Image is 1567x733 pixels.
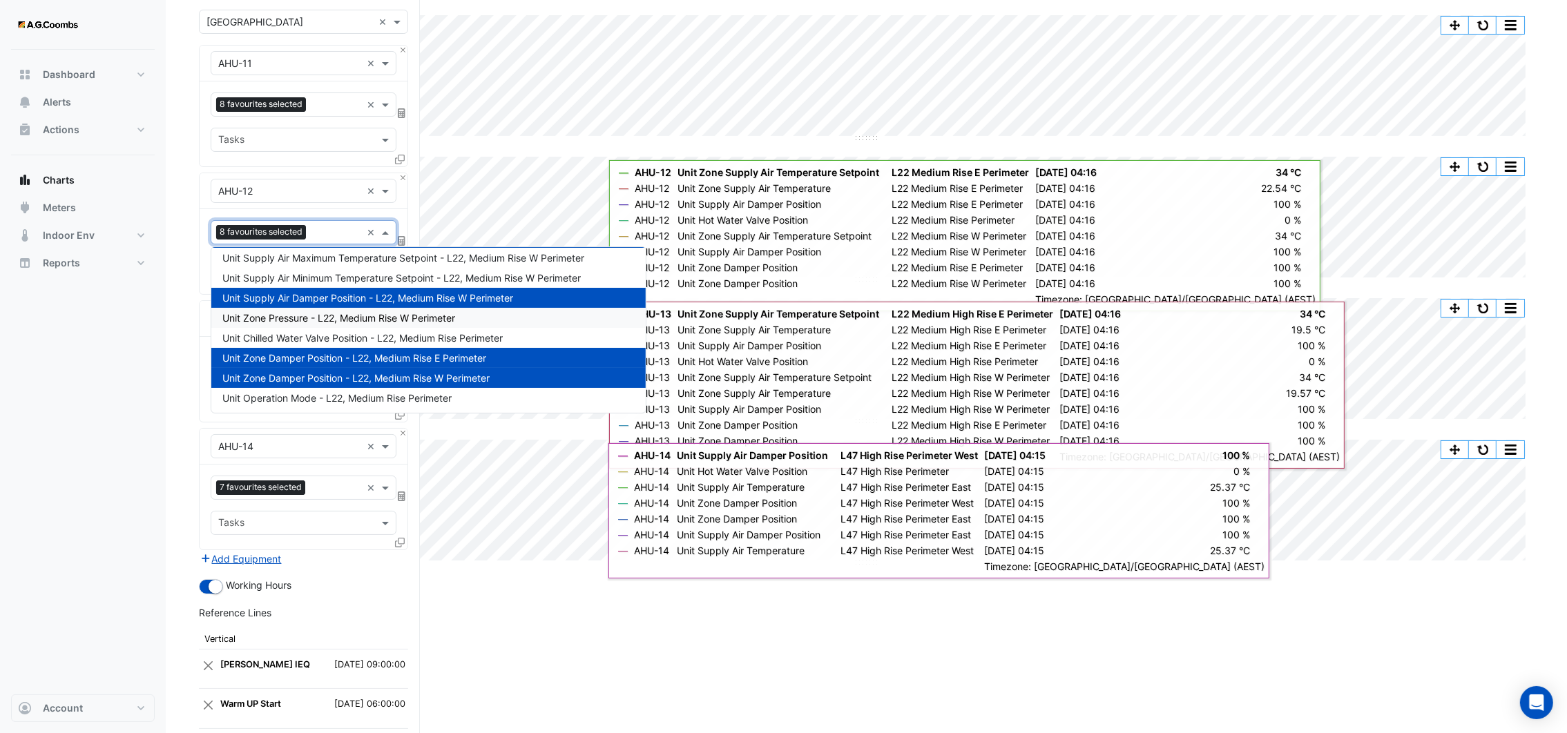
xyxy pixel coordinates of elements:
button: Close [398,46,407,55]
div: Tasks [216,515,244,533]
span: Clear [367,184,378,198]
span: Unit Supply Air Minimum Temperature Setpoint - L22, Medium Rise W Perimeter [222,272,581,284]
img: Company Logo [17,11,79,39]
span: Alerts [43,95,71,109]
app-icon: Meters [18,201,32,215]
button: Account [11,694,155,722]
span: Working Hours [226,579,291,591]
app-icon: Actions [18,123,32,137]
td: [DATE] 09:00:00 [316,649,408,689]
button: Pan [1441,17,1469,34]
span: Dashboard [43,68,95,81]
span: Unit Supply Air Damper Position - L22, Medium Rise W Perimeter [222,292,513,304]
button: More Options [1497,158,1524,175]
div: Tasks [216,132,244,150]
span: Choose Function [396,235,408,246]
button: Reports [11,249,155,277]
button: Meters [11,194,155,222]
button: Close [398,173,407,182]
span: Unit Supply Air Maximum Temperature Setpoint - L22, Medium Rise W Perimeter [222,252,584,264]
div: Open Intercom Messenger [1520,686,1553,719]
button: Reset [1469,17,1497,34]
span: Reports [43,256,80,270]
app-icon: Alerts [18,95,32,109]
span: Account [43,701,83,715]
button: More Options [1497,300,1524,317]
app-icon: Reports [18,256,32,270]
button: Reset [1469,300,1497,317]
button: Add Equipment [199,551,282,567]
span: Indoor Env [43,228,95,242]
button: Pan [1441,300,1469,317]
button: Reset [1469,441,1497,458]
td: Warm UP Start [218,689,316,728]
button: Reset [1469,158,1497,175]
span: Clone Favourites and Tasks from this Equipment to other Equipment [395,536,405,548]
button: Charts [11,166,155,194]
label: Reference Lines [199,605,271,620]
button: Alerts [11,88,155,116]
span: Clear [367,225,378,240]
span: Charts [43,173,75,187]
span: Clear [367,480,378,495]
button: Indoor Env [11,222,155,249]
button: Pan [1441,158,1469,175]
span: 8 favourites selected [216,225,306,239]
span: Meters [43,201,76,215]
th: Vertical [199,625,408,649]
td: NABERS IEQ [218,649,316,689]
span: 8 favourites selected [216,97,306,111]
span: Clone Favourites and Tasks from this Equipment to other Equipment [395,153,405,165]
span: Clear [367,439,378,453]
span: Unit Chilled Water Valve Position - L22, Medium Rise Perimeter [222,332,503,344]
button: More Options [1497,17,1524,34]
button: Close [202,652,215,678]
span: Unit Zone Pressure - L22, Medium Rise W Perimeter [222,312,455,324]
button: Pan [1441,441,1469,458]
button: Close [398,429,407,438]
span: Clear [367,97,378,112]
strong: [PERSON_NAME] IEQ [220,659,310,670]
span: Unit Operation Mode - L22, Medium Rise Perimeter [222,392,452,404]
span: Unit Zone Damper Position - L22, Medium Rise W Perimeter [222,372,490,384]
span: Choose Function [396,490,408,502]
button: Actions [11,116,155,144]
strong: Warm UP Start [220,698,281,709]
span: Choose Function [396,107,408,119]
td: [DATE] 06:00:00 [316,689,408,728]
app-icon: Charts [18,173,32,187]
app-icon: Indoor Env [18,228,32,242]
button: Dashboard [11,61,155,88]
span: Clear [367,56,378,70]
button: Close [202,692,215,718]
span: 7 favourites selected [216,480,305,494]
span: Clone Favourites and Tasks from this Equipment to other Equipment [395,409,405,420]
span: Actions [43,123,79,137]
app-icon: Dashboard [18,68,32,81]
ng-dropdown-panel: Options list [211,246,646,413]
span: Clear [378,14,390,29]
button: More Options [1497,441,1524,458]
span: Unit Zone Damper Position - L22, Medium Rise E Perimeter [222,352,486,364]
